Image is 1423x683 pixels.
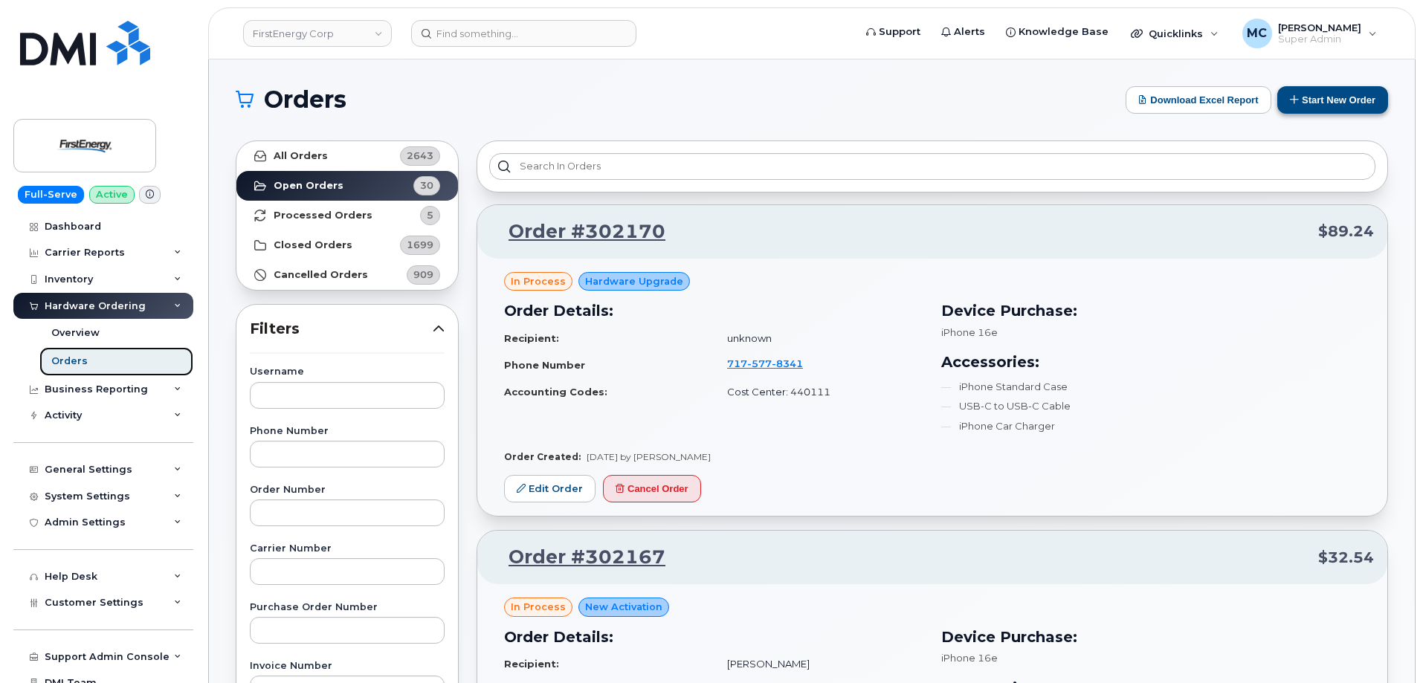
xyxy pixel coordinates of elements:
li: USB-C to USB-C Cable [941,399,1361,413]
input: Search in orders [489,153,1375,180]
label: Invoice Number [250,661,445,671]
label: Purchase Order Number [250,603,445,612]
strong: Order Created: [504,451,581,462]
li: iPhone Car Charger [941,419,1361,433]
a: Order #302167 [491,544,665,571]
span: New Activation [585,600,662,614]
a: Processed Orders5 [236,201,458,230]
span: 577 [747,357,772,369]
span: 5 [427,208,433,222]
td: unknown [714,326,923,352]
td: [PERSON_NAME] [714,651,923,677]
span: 8341 [772,357,803,369]
li: iPhone Standard Case [941,380,1361,394]
strong: Phone Number [504,359,585,371]
strong: All Orders [274,150,328,162]
span: iPhone 16e [941,326,998,338]
span: iPhone 16e [941,652,998,664]
td: Cost Center: 440111 [714,379,923,405]
span: Filters [250,318,433,340]
iframe: Messenger Launcher [1358,618,1412,672]
a: Edit Order [504,475,596,502]
label: Order Number [250,485,445,495]
strong: Recipient: [504,658,559,670]
span: $32.54 [1318,547,1374,569]
span: $89.24 [1318,221,1374,242]
h3: Accessories: [941,351,1361,373]
span: in process [511,600,566,614]
button: Download Excel Report [1126,86,1271,114]
label: Phone Number [250,427,445,436]
label: Username [250,367,445,377]
span: [DATE] by [PERSON_NAME] [587,451,711,462]
a: All Orders2643 [236,141,458,171]
strong: Recipient: [504,332,559,344]
h3: Device Purchase: [941,300,1361,322]
span: 909 [413,268,433,282]
span: 717 [727,357,803,369]
a: Cancelled Orders909 [236,260,458,290]
strong: Closed Orders [274,239,352,251]
strong: Cancelled Orders [274,269,368,281]
button: Cancel Order [603,475,701,502]
a: 7175778341 [727,357,821,369]
strong: Open Orders [274,180,343,192]
span: 1699 [407,238,433,252]
strong: Accounting Codes: [504,386,607,398]
strong: Processed Orders [274,210,372,221]
button: Start New Order [1277,86,1388,114]
span: in process [511,274,566,288]
span: Orders [264,88,346,111]
span: 30 [420,178,433,192]
h3: Device Purchase: [941,626,1361,648]
h3: Order Details: [504,300,923,322]
h3: Order Details: [504,626,923,648]
span: 2643 [407,149,433,163]
span: Hardware Upgrade [585,274,683,288]
a: Order #302170 [491,219,665,245]
label: Carrier Number [250,544,445,554]
a: Closed Orders1699 [236,230,458,260]
a: Open Orders30 [236,171,458,201]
